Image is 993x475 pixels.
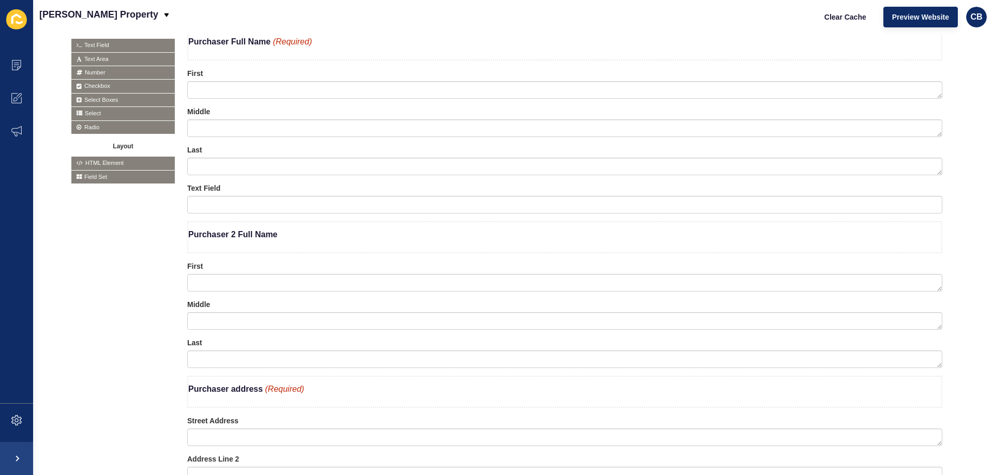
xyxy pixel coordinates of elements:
span: Clear Cache [824,12,866,22]
span: Number [71,66,175,79]
label: Middle [187,299,210,310]
label: First [187,68,203,79]
span: Radio [71,121,175,134]
span: Select [71,107,175,120]
b: Purchaser address [188,385,263,393]
label: Last [187,338,202,348]
span: Preview Website [892,12,949,22]
label: Middle [187,106,210,117]
button: Layout [71,139,175,151]
button: Preview Website [883,7,958,27]
span: HTML Element [71,157,175,170]
b: Purchaser Full Name [188,37,270,46]
p: [PERSON_NAME] Property [39,2,158,27]
span: Text Field [71,39,175,52]
label: Street Address [187,416,238,426]
span: (Required) [265,385,305,393]
span: Checkbox [71,80,175,93]
label: Address Line 2 [187,454,239,464]
label: Text Field [187,183,220,193]
span: (Required) [273,37,312,46]
label: Last [187,145,202,155]
label: First [187,261,203,271]
span: Select Boxes [71,94,175,106]
span: Text Area [71,53,175,66]
button: Clear Cache [816,7,875,27]
span: CB [970,12,982,22]
b: Purchaser 2 Full Name [188,230,278,239]
span: Field Set [71,171,175,183]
